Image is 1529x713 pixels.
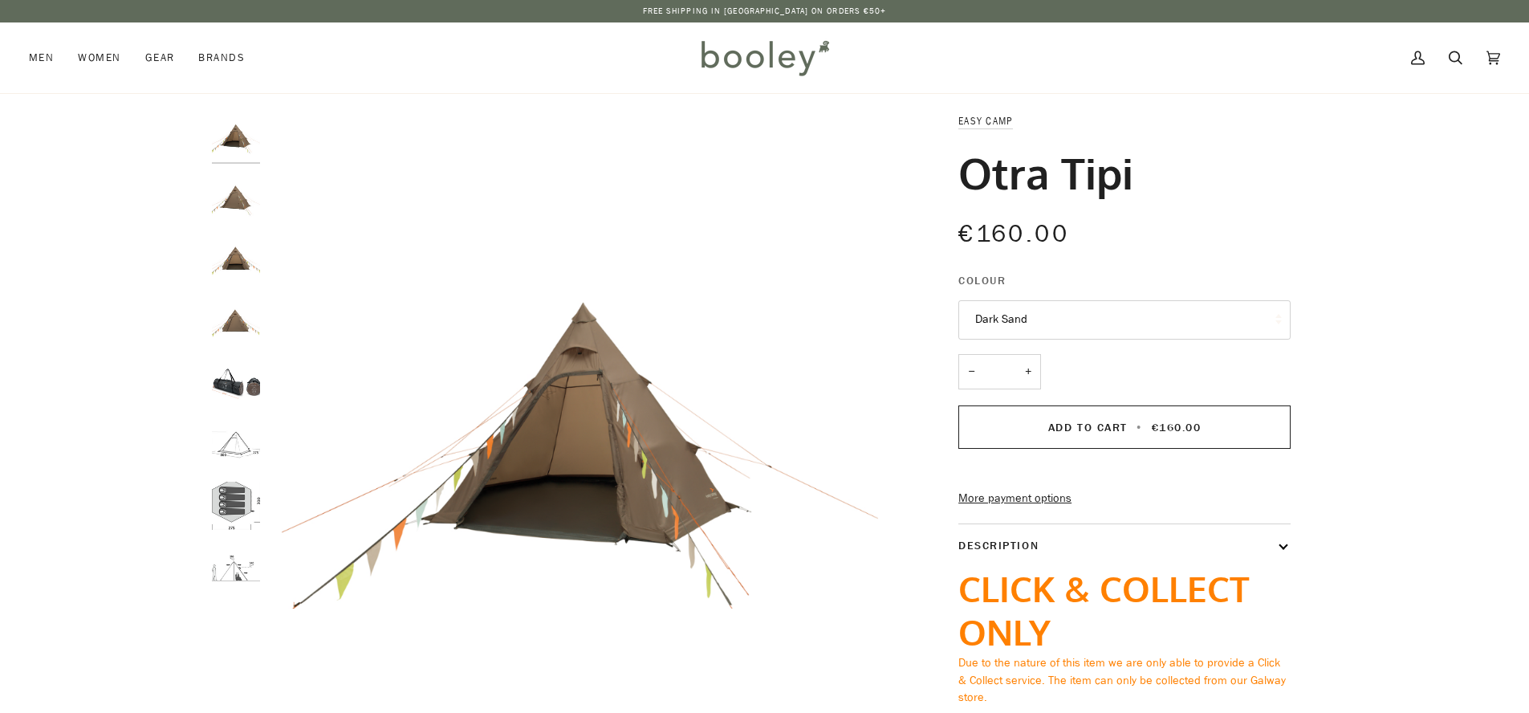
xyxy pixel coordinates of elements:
[212,359,260,407] img: Easy Camp Otra Tipi Dark Sand - Booley Galway
[958,146,1133,199] h1: Otra Tipi
[1048,420,1128,435] span: Add to Cart
[133,22,187,93] a: Gear
[958,566,1250,654] span: CLICK & COLLECT ONLY
[212,112,260,161] img: Easy Camp Otra Tipi Dark Sand - Booley Galway
[145,50,175,66] span: Gear
[186,22,257,93] a: Brands
[958,524,1291,567] button: Description
[958,114,1012,128] a: Easy Camp
[212,420,260,468] img: Easy Camp Otra Tipi - Booley Galway
[212,174,260,222] img: Easy Camp Otra Tipi Dark Sand - Booley Galway
[958,300,1291,340] button: Dark Sand
[643,5,887,18] p: Free Shipping in [GEOGRAPHIC_DATA] on Orders €50+
[1152,420,1202,435] span: €160.00
[958,655,1286,705] span: Due to the nature of this item we are only able to provide a Click & Collect service. The item ca...
[212,544,260,592] img: Easy Camp Otra Tipi - Booley Galway
[29,22,66,93] a: Men
[1132,420,1147,435] span: •
[958,490,1291,507] a: More payment options
[66,22,132,93] a: Women
[1015,354,1041,390] button: +
[958,354,1041,390] input: Quantity
[78,50,120,66] span: Women
[212,235,260,283] img: Easy Camp Otra Tipi Dark Sand - Booley Galway
[212,297,260,345] img: Easy Camp Otra Tipi Dark Sand - Booley Galway
[694,35,835,81] img: Booley
[29,50,54,66] span: Men
[198,50,245,66] span: Brands
[958,354,984,390] button: −
[958,218,1069,251] span: €160.00
[212,482,260,530] img: Easy Camp Otra Tipi - Booley Galway
[958,272,1006,289] span: Colour
[958,405,1291,449] button: Add to Cart • €160.00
